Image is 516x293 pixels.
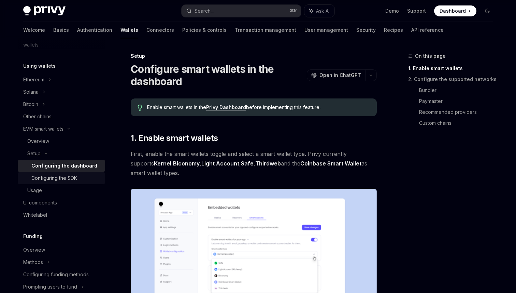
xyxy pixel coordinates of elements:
button: Toggle dark mode [482,5,493,16]
a: Paymaster [419,96,498,107]
button: Ask AI [304,5,334,17]
a: Configuring the SDK [18,172,105,184]
span: First, enable the smart wallets toggle and select a smart wallet type. Privy currently supports ,... [131,149,377,178]
a: UI components [18,197,105,209]
span: Enable smart wallets in the before implementing this feature. [147,104,370,111]
a: Basics [53,22,69,38]
span: 1. Enable smart wallets [131,133,218,144]
a: Light Account [201,160,239,167]
a: Wallets [120,22,138,38]
span: ⌘ K [290,8,297,14]
a: Welcome [23,22,45,38]
a: Other chains [18,110,105,123]
div: Setup [27,149,41,158]
a: Privy Dashboard [206,104,246,110]
div: Bitcoin [23,100,38,108]
h5: Using wallets [23,62,56,70]
span: Dashboard [440,8,466,14]
a: API reference [411,22,444,38]
span: Open in ChatGPT [319,72,361,79]
a: Whitelabel [18,209,105,221]
a: Usage [18,184,105,197]
div: Search... [195,7,214,15]
a: Configuring the dashboard [18,160,105,172]
div: Configuring the SDK [31,174,77,182]
div: Other chains [23,112,52,121]
a: Custom chains [419,118,498,129]
img: dark logo [23,6,66,16]
a: Transaction management [235,22,296,38]
a: Thirdweb [255,160,281,167]
button: Search...⌘K [182,5,301,17]
a: Overview [18,135,105,147]
a: Security [356,22,376,38]
span: Ask AI [316,8,330,14]
div: Overview [27,137,49,145]
div: Usage [27,186,42,195]
a: Support [407,8,426,14]
div: Configuring funding methods [23,270,89,279]
div: UI components [23,199,57,207]
div: Configuring the dashboard [31,162,97,170]
div: Solana [23,88,39,96]
a: Overview [18,244,105,256]
div: EVM smart wallets [23,125,63,133]
div: Whitelabel [23,211,47,219]
div: Overview [23,246,45,254]
a: Dashboard [434,5,476,16]
h5: Funding [23,232,43,240]
svg: Tip [138,105,142,111]
a: Recommended providers [419,107,498,118]
a: Configuring funding methods [18,268,105,281]
a: 2. Configure the supported networks [408,74,498,85]
a: Demo [385,8,399,14]
a: Connectors [146,22,174,38]
a: Recipes [384,22,403,38]
a: Bundler [419,85,498,96]
span: On this page [415,52,446,60]
div: Methods [23,258,43,266]
a: Biconomy [173,160,200,167]
div: Prompting users to fund [23,283,77,291]
div: Ethereum [23,76,44,84]
div: Setup [131,53,377,59]
h1: Configure smart wallets in the dashboard [131,63,304,88]
button: Open in ChatGPT [307,69,365,81]
a: Coinbase Smart Wallet [300,160,361,167]
a: User management [304,22,348,38]
a: Kernel [154,160,171,167]
a: Authentication [77,22,112,38]
a: Safe [241,160,254,167]
a: 1. Enable smart wallets [408,63,498,74]
a: Policies & controls [182,22,227,38]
